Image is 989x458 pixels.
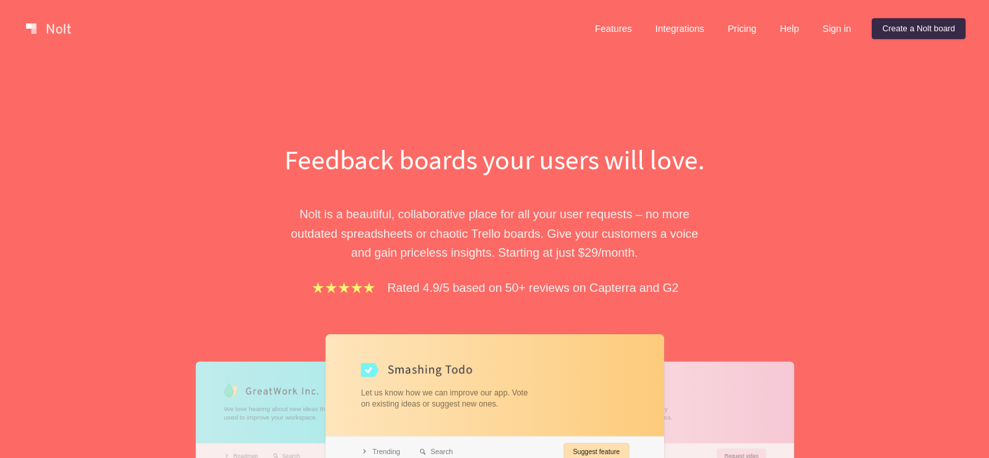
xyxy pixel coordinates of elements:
[872,18,966,39] a: Create a Nolt board
[387,278,678,297] p: Rated 4.9/5 based on 50+ reviews on Capterra and G2
[270,205,719,262] p: Nolt is a beautiful, collaborative place for all your user requests – no more outdated spreadshee...
[585,18,643,39] a: Features
[812,18,861,39] a: Sign in
[645,18,714,39] a: Integrations
[770,18,810,39] a: Help
[270,141,719,179] h1: Feedback boards your users will love.
[311,280,377,295] img: stars.b067e34983.png
[717,18,767,39] a: Pricing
